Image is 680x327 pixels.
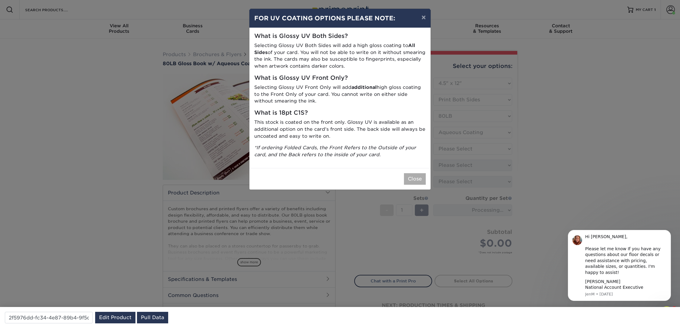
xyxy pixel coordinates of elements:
a: Edit Product [95,312,135,323]
button: × [417,9,431,26]
h5: What is Glossy UV Front Only? [254,75,426,82]
strong: additional [352,84,377,90]
p: This stock is coated on the front only. Glossy UV is available as an additional option on the car... [254,119,426,140]
h5: What is Glossy UV Both Sides? [254,33,426,40]
h5: What is 18pt C1S? [254,110,426,116]
iframe: Intercom notifications message [559,228,680,324]
a: Pull Data [137,312,168,323]
i: *If ordering Folded Cards, the Front Refers to the Outside of your card, and the Back refers to t... [254,145,416,157]
button: Close [404,173,426,185]
span: 7 [672,306,677,311]
strong: All Sides [254,42,415,55]
p: Selecting Glossy UV Front Only will add high gloss coating to the Front Only of your card. You ca... [254,84,426,105]
h4: FOR UV COATING OPTIONS PLEASE NOTE: [254,14,426,23]
p: Selecting Glossy UV Both Sides will add a high gloss coating to of your card. You will not be abl... [254,42,426,70]
iframe: Intercom live chat [659,306,674,321]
